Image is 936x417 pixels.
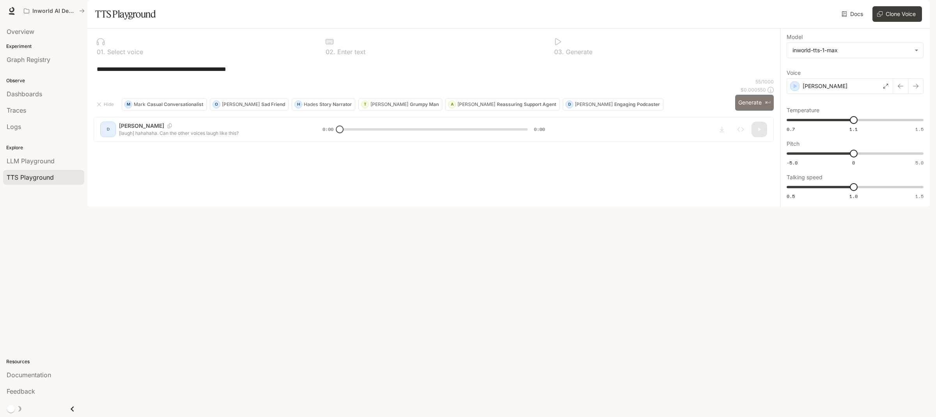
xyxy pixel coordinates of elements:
span: 1.5 [915,126,924,133]
div: A [448,98,456,111]
button: O[PERSON_NAME]Sad Friend [210,98,289,111]
p: 0 1 . [97,49,105,55]
button: All workspaces [20,3,88,19]
p: Temperature [787,108,819,113]
h1: TTS Playground [95,6,156,22]
p: [PERSON_NAME] [575,102,613,107]
span: 1.1 [849,126,858,133]
p: Mark [134,102,145,107]
div: inworld-tts-1-max [787,43,923,58]
p: 0 3 . [554,49,564,55]
button: HHadesStory Narrator [292,98,355,111]
button: MMarkCasual Conversationalist [122,98,207,111]
p: Pitch [787,141,799,147]
p: Enter text [335,49,365,55]
p: Sad Friend [261,102,285,107]
p: Model [787,34,803,40]
p: Talking speed [787,175,823,180]
span: 1.0 [849,193,858,200]
p: Select voice [105,49,143,55]
span: 0 [852,159,855,166]
p: [PERSON_NAME] [457,102,495,107]
p: [PERSON_NAME] [803,82,847,90]
div: T [362,98,369,111]
div: H [295,98,302,111]
div: D [566,98,573,111]
p: Hades [304,102,318,107]
button: T[PERSON_NAME]Grumpy Man [358,98,442,111]
a: Docs [840,6,866,22]
button: Hide [94,98,119,111]
p: [PERSON_NAME] [222,102,260,107]
p: 0 2 . [326,49,335,55]
span: -5.0 [787,159,798,166]
button: A[PERSON_NAME]Reassuring Support Agent [445,98,560,111]
p: Story Narrator [319,102,352,107]
div: M [125,98,132,111]
span: 5.0 [915,159,924,166]
button: Clone Voice [872,6,922,22]
span: 0.7 [787,126,795,133]
div: inworld-tts-1-max [792,46,911,54]
p: Generate [564,49,592,55]
button: Generate⌘⏎ [735,95,774,111]
p: Voice [787,70,801,76]
p: [PERSON_NAME] [370,102,408,107]
div: O [213,98,220,111]
p: $ 0.000550 [741,87,766,93]
p: Casual Conversationalist [147,102,203,107]
p: 55 / 1000 [755,78,774,85]
p: ⌘⏎ [765,101,771,105]
button: D[PERSON_NAME]Engaging Podcaster [563,98,663,111]
p: Inworld AI Demos [32,8,76,14]
p: Reassuring Support Agent [497,102,556,107]
span: 0.5 [787,193,795,200]
span: 1.5 [915,193,924,200]
p: Engaging Podcaster [614,102,660,107]
p: Grumpy Man [410,102,439,107]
